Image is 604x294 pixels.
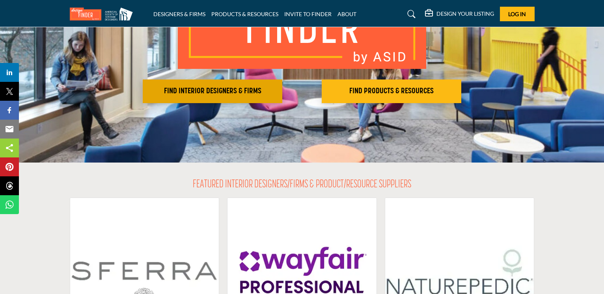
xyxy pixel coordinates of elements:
a: INVITE TO FINDER [284,11,332,17]
h2: FEATURED INTERIOR DESIGNERS/FIRMS & PRODUCT/RESOURCE SUPPLIERS [193,178,411,192]
h5: DESIGN YOUR LISTING [436,10,494,17]
div: DESIGN YOUR LISTING [425,9,494,19]
a: ABOUT [337,11,356,17]
span: Log In [508,11,526,17]
a: Search [400,8,421,20]
h2: FIND PRODUCTS & RESOURCES [324,87,459,96]
a: PRODUCTS & RESOURCES [211,11,278,17]
button: FIND PRODUCTS & RESOURCES [322,80,461,103]
img: Site Logo [70,7,137,20]
a: DESIGNERS & FIRMS [153,11,205,17]
button: Log In [500,7,535,21]
h2: FIND INTERIOR DESIGNERS & FIRMS [145,87,280,96]
button: FIND INTERIOR DESIGNERS & FIRMS [143,80,282,103]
